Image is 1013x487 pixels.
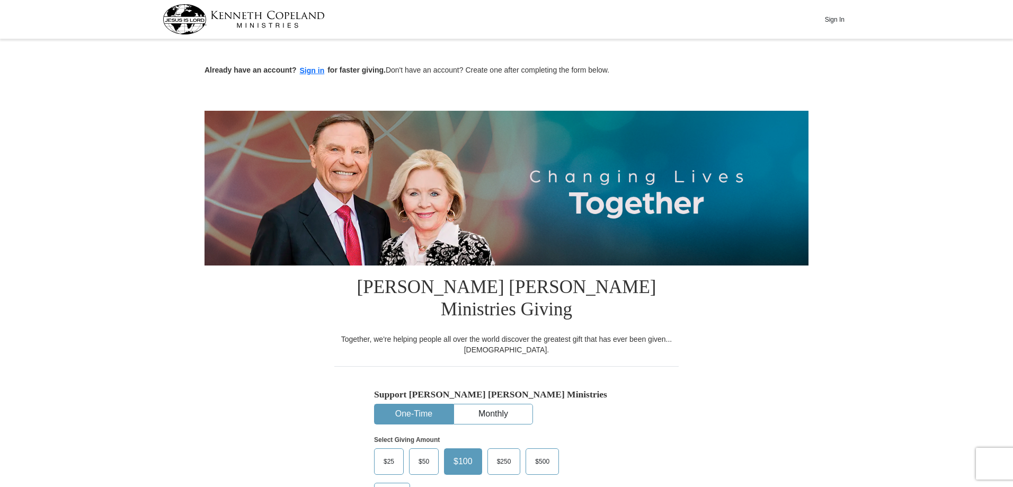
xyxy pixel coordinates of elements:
[205,65,808,77] p: Don't have an account? Create one after completing the form below.
[448,454,478,470] span: $100
[334,265,679,334] h1: [PERSON_NAME] [PERSON_NAME] Ministries Giving
[530,454,555,470] span: $500
[413,454,434,470] span: $50
[205,66,386,74] strong: Already have an account? for faster giving.
[374,436,440,444] strong: Select Giving Amount
[163,4,325,34] img: kcm-header-logo.svg
[374,389,639,400] h5: Support [PERSON_NAME] [PERSON_NAME] Ministries
[492,454,517,470] span: $250
[375,404,453,424] button: One-Time
[378,454,399,470] span: $25
[334,334,679,355] div: Together, we're helping people all over the world discover the greatest gift that has ever been g...
[819,11,850,28] button: Sign In
[454,404,532,424] button: Monthly
[297,65,328,77] button: Sign in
